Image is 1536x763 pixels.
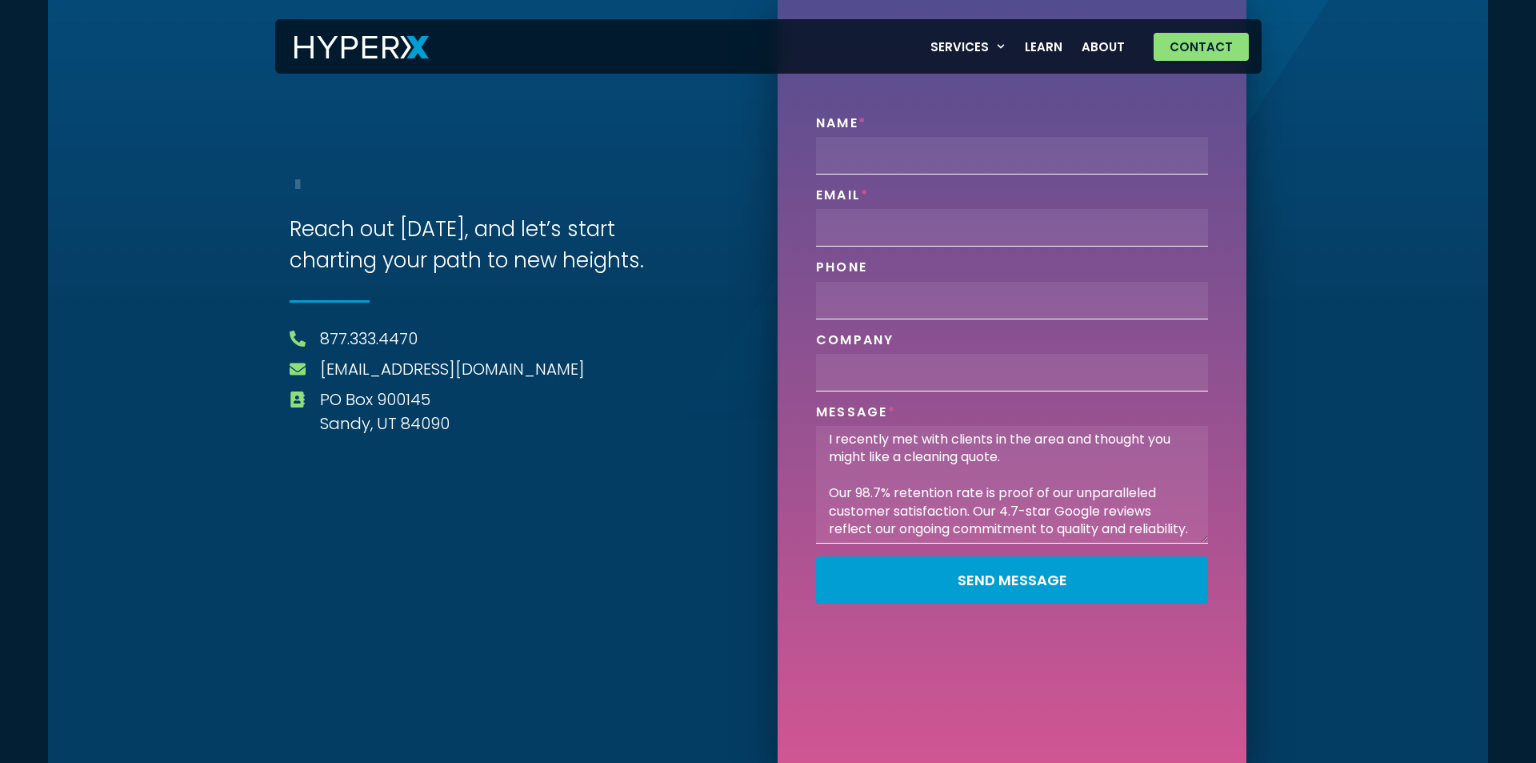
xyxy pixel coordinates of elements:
a: [EMAIL_ADDRESS][DOMAIN_NAME] [320,357,585,381]
label: Message [816,404,896,426]
a: 877.333.4470 [320,327,418,351]
a: About [1072,30,1134,63]
label: Company [816,332,894,354]
span: L [290,172,320,246]
label: Name [816,115,866,137]
a: Services [921,30,1015,63]
label: Email [816,187,869,209]
nav: Menu [921,30,1134,63]
a: Contact [1154,33,1249,61]
a: Learn [1015,30,1072,63]
img: HyperX Logo [294,36,429,59]
button: Send Message [816,556,1208,604]
span: Send Message [958,573,1067,588]
input: Only numbers and phone characters (#, -, *, etc) are accepted. [816,282,1208,319]
h3: Reach out [DATE], and let’s start charting your path to new heights. [290,214,682,276]
span: PO Box 900145 Sandy, UT 84090 [316,388,450,436]
span: Contact [1170,41,1233,53]
label: Phone [816,259,867,281]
